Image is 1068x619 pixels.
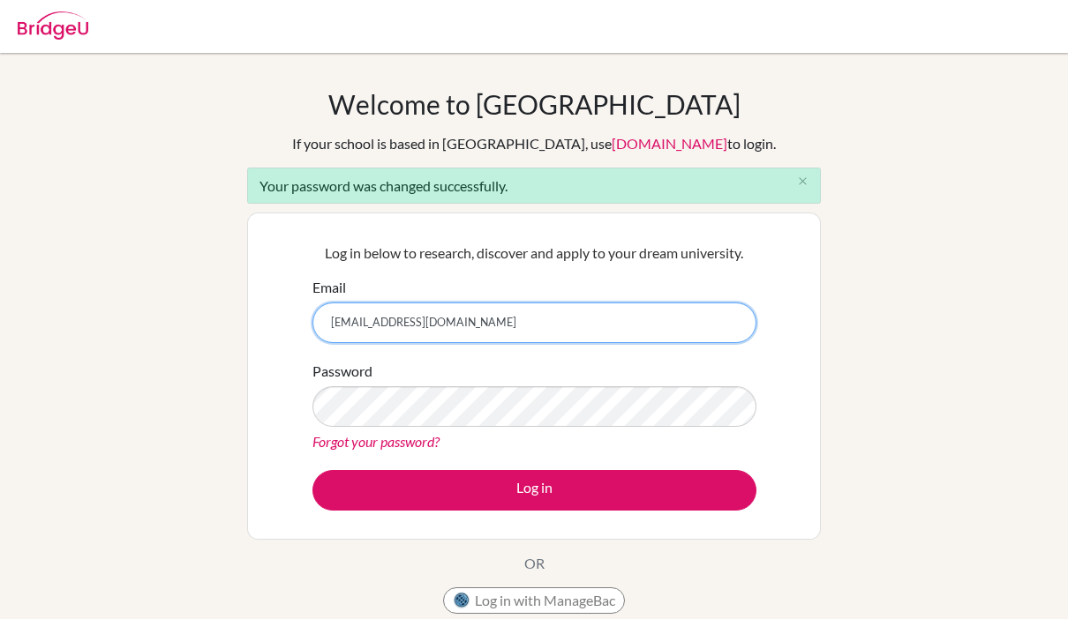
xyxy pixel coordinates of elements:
label: Email [312,277,346,298]
div: If your school is based in [GEOGRAPHIC_DATA], use to login. [292,133,776,154]
p: OR [524,553,545,574]
button: Log in [312,470,756,511]
button: Log in with ManageBac [443,587,625,614]
p: Log in below to research, discover and apply to your dream university. [312,242,756,264]
label: Password [312,361,372,382]
h1: Welcome to [GEOGRAPHIC_DATA] [328,88,741,120]
a: [DOMAIN_NAME] [612,135,727,152]
button: Close [785,168,820,195]
img: Bridge-U [18,11,88,40]
i: close [796,175,809,188]
div: Your password was changed successfully. [247,168,821,204]
a: Forgot your password? [312,433,440,450]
